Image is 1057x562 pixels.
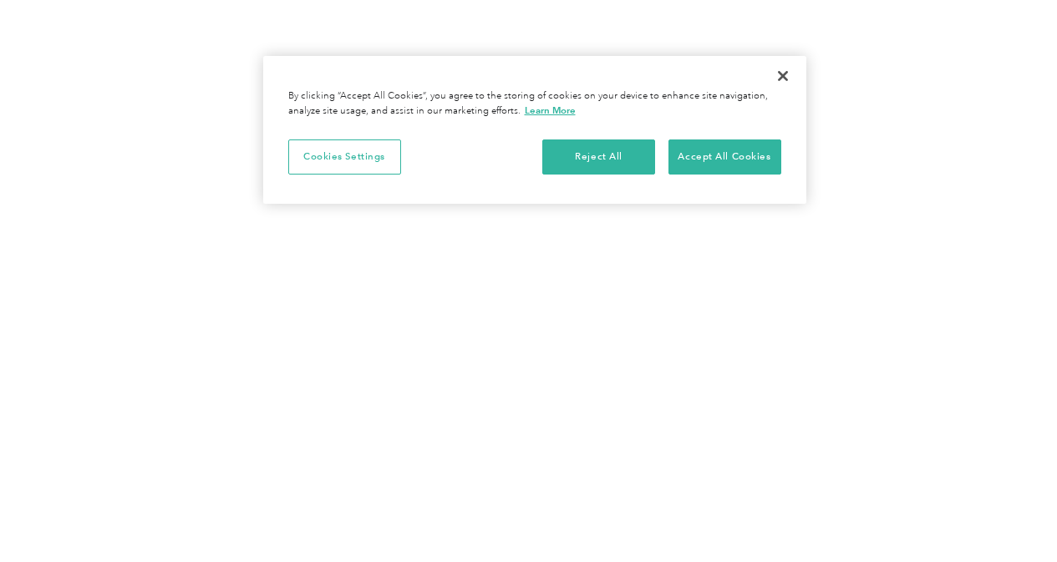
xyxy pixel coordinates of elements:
div: Cookie banner [263,56,806,204]
button: Accept All Cookies [668,139,781,175]
div: Privacy [263,56,806,204]
button: Cookies Settings [288,139,401,175]
div: By clicking “Accept All Cookies”, you agree to the storing of cookies on your device to enhance s... [288,89,781,119]
button: Reject All [542,139,655,175]
button: Close [765,58,801,94]
a: More information about your privacy, opens in a new tab [525,104,576,116]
